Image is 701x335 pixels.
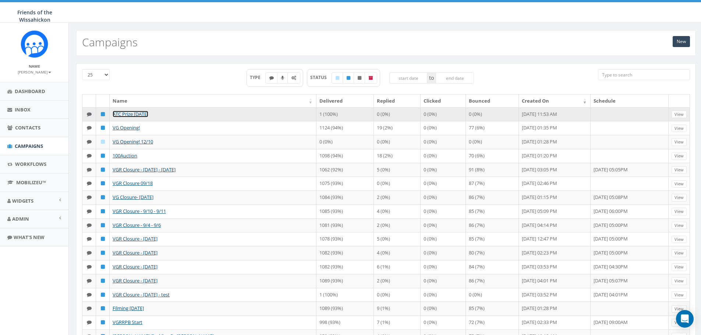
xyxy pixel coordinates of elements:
input: end date [436,72,474,83]
div: Open Intercom Messenger [676,310,694,328]
a: VGR Closure - [DATE] [113,235,157,242]
a: View [672,305,687,313]
a: View [672,249,687,257]
td: 4 (0%) [374,246,421,260]
td: [DATE] 01:20 PM [519,149,591,163]
td: [DATE] 04:01PM [591,288,669,302]
td: 0 (0%) [421,260,466,274]
th: Bounced [466,95,519,107]
span: STATUS [310,74,332,81]
i: Text SMS [87,236,92,241]
td: 86 (7%) [466,190,519,204]
a: VGR Closure - [DATE] - [DATE] [113,166,176,173]
td: [DATE] 06:00PM [591,204,669,218]
td: 7 (1%) [374,316,421,329]
i: Text SMS [87,181,92,186]
i: Published [101,167,105,172]
td: 0 (0%) [374,288,421,302]
td: [DATE] 04:01 PM [519,274,591,288]
label: Archived [365,72,377,83]
td: 0 (0%) [421,218,466,232]
td: 80 (7%) [466,246,519,260]
td: 1082 (93%) [316,246,374,260]
i: Published [101,278,105,283]
a: View [672,166,687,174]
span: Inbox [15,106,31,113]
i: Text SMS [269,76,274,80]
span: What's New [14,234,45,240]
span: Admin [12,215,29,222]
span: Workflows [15,161,46,167]
i: Text SMS [87,264,92,269]
td: 5 (0%) [374,232,421,246]
input: start date [389,72,428,83]
a: 100Auction [113,152,137,159]
i: Text SMS [87,125,92,130]
td: 0 (0%) [466,107,519,121]
i: Text SMS [87,195,92,200]
td: 0 (0%) [466,135,519,149]
td: 72 (7%) [466,316,519,329]
i: Text SMS [87,167,92,172]
small: Name [29,64,40,69]
img: Rally_Corp_Icon_1.png [21,30,48,58]
td: 1081 (93%) [316,218,374,232]
td: 2 (0%) [374,190,421,204]
td: 1075 (93%) [316,177,374,190]
td: 0 (0%) [421,135,466,149]
a: VGR Closure 09/18 [113,180,153,186]
td: [DATE] 02:46 PM [519,177,591,190]
td: 0 (0%) [421,149,466,163]
td: 86 (7%) [466,274,519,288]
small: [PERSON_NAME] [18,70,51,75]
td: [DATE] 03:52 PM [519,288,591,302]
a: ATC Prize [DATE] [113,111,148,117]
td: [DATE] 12:47 PM [519,232,591,246]
a: VG Opening! [113,124,140,131]
i: Text SMS [87,250,92,255]
a: View [672,291,687,299]
i: Ringless Voice Mail [281,76,284,80]
a: View [672,194,687,202]
i: Text SMS [87,306,92,311]
td: [DATE] 05:05PM [591,163,669,177]
td: 0 (0%) [421,177,466,190]
i: Draft [336,76,339,80]
td: 998 (93%) [316,316,374,329]
td: [DATE] 05:00PM [591,246,669,260]
i: Published [101,320,105,325]
a: View [672,222,687,229]
i: Published [101,236,105,241]
th: Created On: activate to sort column ascending [519,95,591,107]
td: [DATE] 03:05 PM [519,163,591,177]
td: 1062 (92%) [316,163,374,177]
td: 77 (6%) [466,121,519,135]
td: 1085 (93%) [316,204,374,218]
td: 0 (0%) [374,177,421,190]
td: 1 (100%) [316,288,374,302]
i: Automated Message [291,76,296,80]
th: Delivered [316,95,374,107]
th: Replied [374,95,421,107]
i: Published [101,195,105,200]
td: 1089 (93%) [316,302,374,316]
i: Draft [101,139,105,144]
td: [DATE] 03:53 PM [519,260,591,274]
td: 19 (2%) [374,121,421,135]
a: View [672,111,687,118]
i: Text SMS [87,292,92,297]
td: 2 (0%) [374,218,421,232]
i: Text SMS [87,153,92,158]
i: Text SMS [87,139,92,144]
td: 0 (0%) [421,274,466,288]
td: 0 (0%) [421,121,466,135]
td: [DATE] 01:35 PM [519,121,591,135]
a: Filming [DATE] [113,305,144,311]
td: 5 (0%) [374,163,421,177]
td: 0 (0%) [374,107,421,121]
i: Text SMS [87,112,92,117]
td: 4 (0%) [374,204,421,218]
td: 0 (0%) [421,163,466,177]
td: [DATE] 05:07PM [591,274,669,288]
label: Automated Message [287,72,300,83]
